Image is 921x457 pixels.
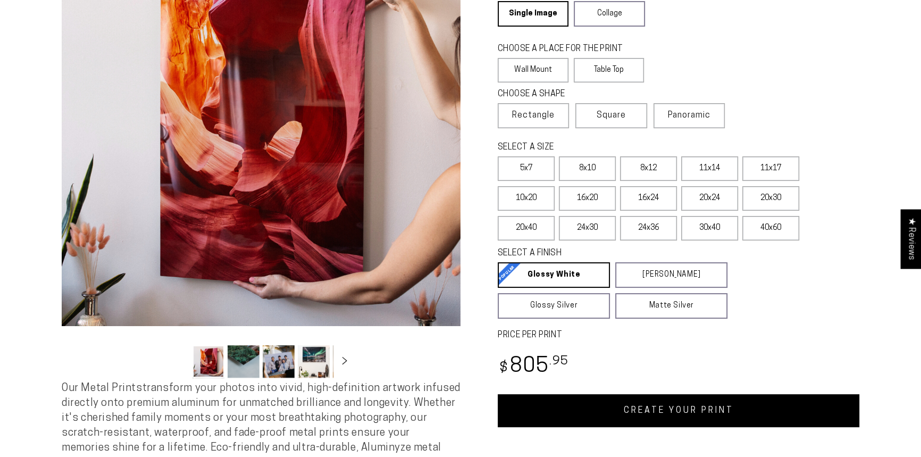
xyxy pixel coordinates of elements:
label: Table Top [574,58,644,82]
span: Rectangle [512,109,555,122]
legend: CHOOSE A SHAPE [498,88,636,101]
label: 11x14 [681,156,738,181]
legend: SELECT A FINISH [498,247,702,260]
div: Click to open Judge.me floating reviews tab [901,209,921,268]
bdi: 805 [498,356,568,377]
a: Single Image [498,1,568,27]
label: 24x30 [559,216,616,240]
label: 10x20 [498,186,555,211]
button: Load image 1 in gallery view [192,345,224,378]
label: 11x17 [742,156,799,181]
label: 16x20 [559,186,616,211]
a: Collage [574,1,644,27]
sup: .95 [549,355,568,368]
label: 16x24 [620,186,677,211]
a: Glossy White [498,262,610,288]
label: 30x40 [681,216,738,240]
button: Load image 2 in gallery view [228,345,259,378]
button: Load image 4 in gallery view [298,345,330,378]
label: 8x10 [559,156,616,181]
label: 5x7 [498,156,555,181]
label: 20x24 [681,186,738,211]
label: 20x40 [498,216,555,240]
label: 24x36 [620,216,677,240]
button: Load image 3 in gallery view [263,345,295,378]
legend: SELECT A SIZE [498,142,710,154]
a: CREATE YOUR PRINT [498,394,859,427]
span: $ [499,361,508,376]
a: Matte Silver [615,293,727,319]
button: Slide left [166,350,189,373]
label: Wall Mount [498,58,568,82]
a: Glossy Silver [498,293,610,319]
span: Panoramic [668,111,710,120]
a: [PERSON_NAME] [615,262,727,288]
label: 40x60 [742,216,799,240]
label: 8x12 [620,156,677,181]
button: Slide right [333,350,356,373]
label: 20x30 [742,186,799,211]
label: PRICE PER PRINT [498,329,859,342]
span: Square [597,109,626,122]
legend: CHOOSE A PLACE FOR THE PRINT [498,43,634,55]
